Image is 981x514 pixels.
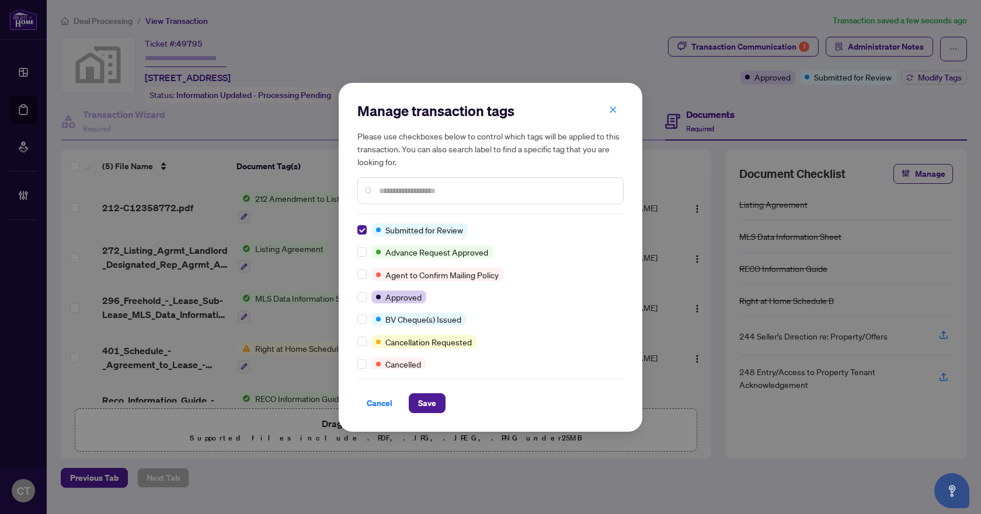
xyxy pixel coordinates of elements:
button: Save [409,393,446,413]
span: close [609,106,617,114]
span: Save [418,394,436,412]
button: Open asap [934,473,969,508]
h5: Please use checkboxes below to control which tags will be applied to this transaction. You can al... [357,130,624,168]
span: Agent to Confirm Mailing Policy [385,268,499,281]
span: Submitted for Review [385,223,463,236]
span: Cancel [367,394,392,412]
span: BV Cheque(s) Issued [385,313,461,326]
span: Cancelled [385,358,421,370]
span: Cancellation Requested [385,335,472,348]
span: Approved [385,291,422,303]
button: Cancel [357,393,402,413]
h2: Manage transaction tags [357,102,624,120]
span: Advance Request Approved [385,246,488,258]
